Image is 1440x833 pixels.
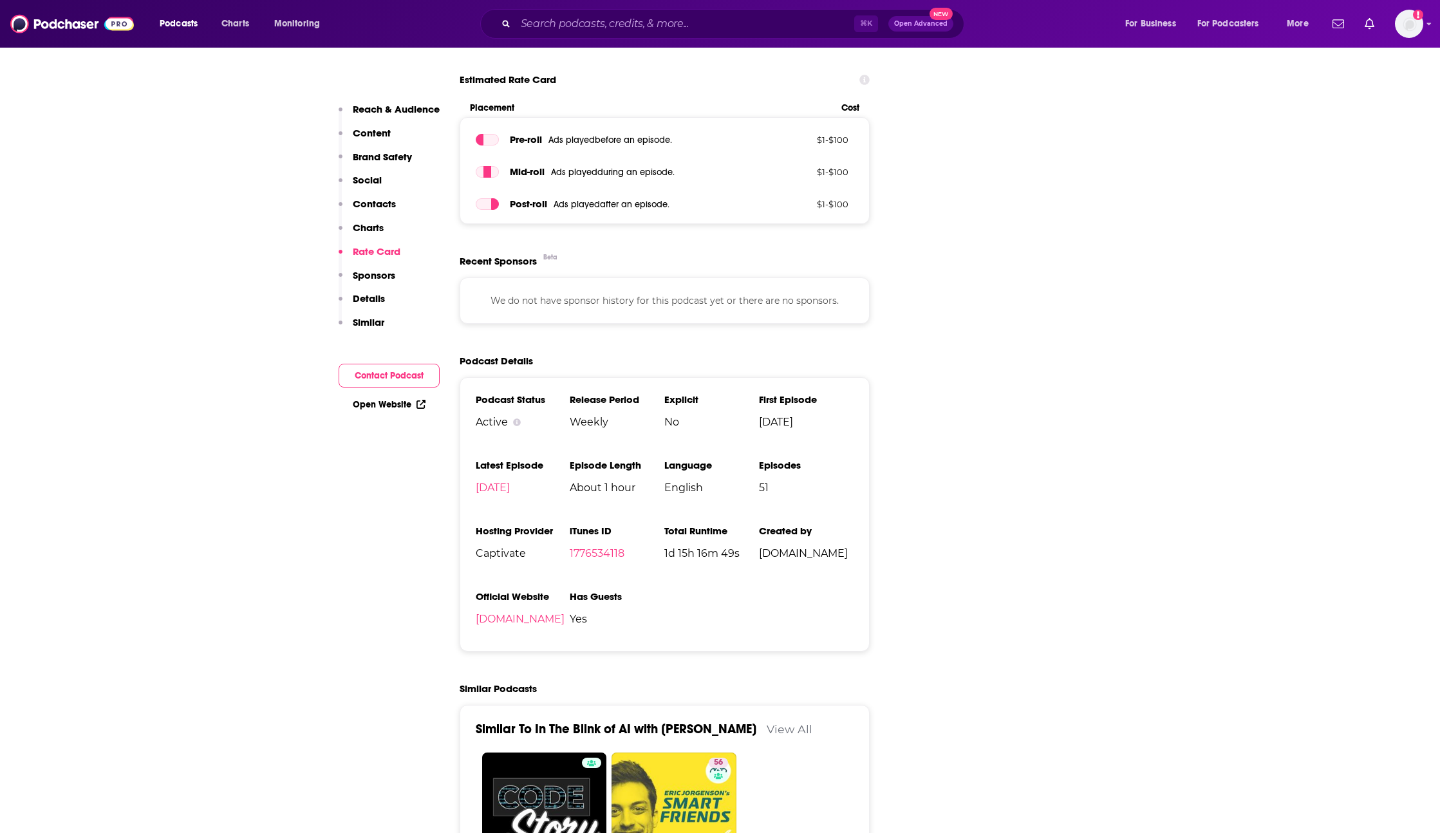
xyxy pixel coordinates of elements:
[570,613,664,625] span: Yes
[1189,14,1278,34] button: open menu
[543,253,557,261] div: Beta
[759,547,854,559] span: [DOMAIN_NAME]
[339,364,440,388] button: Contact Podcast
[213,14,257,34] a: Charts
[476,547,570,559] span: Captivate
[664,525,759,537] h3: Total Runtime
[1413,10,1423,20] svg: Add a profile image
[339,127,391,151] button: Content
[476,482,510,494] a: [DATE]
[841,102,859,113] span: Cost
[570,590,664,603] h3: Has Guests
[221,15,249,33] span: Charts
[759,459,854,471] h3: Episodes
[353,269,395,281] p: Sponsors
[1360,13,1379,35] a: Show notifications dropdown
[570,482,664,494] span: About 1 hour
[460,355,533,367] h2: Podcast Details
[570,459,664,471] h3: Episode Length
[664,482,759,494] span: English
[353,103,440,115] p: Reach & Audience
[1278,14,1325,34] button: open menu
[339,174,382,198] button: Social
[492,9,977,39] div: Search podcasts, credits, & more...
[339,245,400,269] button: Rate Card
[274,15,320,33] span: Monitoring
[714,756,723,769] span: 56
[353,399,425,410] a: Open Website
[570,393,664,406] h3: Release Period
[930,8,953,20] span: New
[339,151,412,174] button: Brand Safety
[548,135,672,145] span: Ads played before an episode .
[570,547,624,559] a: 1776534118
[353,127,391,139] p: Content
[765,199,848,209] p: $ 1 - $ 100
[759,416,854,428] span: [DATE]
[353,292,385,304] p: Details
[888,16,953,32] button: Open AdvancedNew
[476,416,570,428] div: Active
[476,294,854,308] p: We do not have sponsor history for this podcast yet or there are no sponsors.
[460,682,537,695] h2: Similar Podcasts
[460,255,537,267] span: Recent Sponsors
[10,12,134,36] img: Podchaser - Follow, Share and Rate Podcasts
[353,151,412,163] p: Brand Safety
[664,393,759,406] h3: Explicit
[476,525,570,537] h3: Hosting Provider
[767,722,812,736] a: View All
[570,525,664,537] h3: iTunes ID
[664,547,759,559] span: 1d 15h 16m 49s
[476,459,570,471] h3: Latest Episode
[664,416,759,428] span: No
[664,459,759,471] h3: Language
[570,416,664,428] span: Weekly
[265,14,337,34] button: open menu
[510,133,542,145] span: Pre -roll
[1125,15,1176,33] span: For Business
[353,245,400,257] p: Rate Card
[339,221,384,245] button: Charts
[1327,13,1349,35] a: Show notifications dropdown
[894,21,948,27] span: Open Advanced
[339,198,396,221] button: Contacts
[854,15,878,32] span: ⌘ K
[476,721,756,737] a: Similar To In The Blink of AI with [PERSON_NAME]
[151,14,214,34] button: open menu
[759,393,854,406] h3: First Episode
[353,316,384,328] p: Similar
[476,393,570,406] h3: Podcast Status
[516,14,854,34] input: Search podcasts, credits, & more...
[160,15,198,33] span: Podcasts
[476,590,570,603] h3: Official Website
[353,198,396,210] p: Contacts
[476,613,565,625] a: [DOMAIN_NAME]
[554,199,669,210] span: Ads played after an episode .
[709,758,728,768] a: 56
[765,135,848,145] p: $ 1 - $ 100
[1395,10,1423,38] button: Show profile menu
[1116,14,1192,34] button: open menu
[339,292,385,316] button: Details
[1287,15,1309,33] span: More
[551,167,675,178] span: Ads played during an episode .
[339,103,440,127] button: Reach & Audience
[1395,10,1423,38] span: Logged in as jhutchinson
[1395,10,1423,38] img: User Profile
[759,482,854,494] span: 51
[765,167,848,177] p: $ 1 - $ 100
[510,165,545,178] span: Mid -roll
[339,316,384,340] button: Similar
[460,68,556,92] span: Estimated Rate Card
[353,221,384,234] p: Charts
[1197,15,1259,33] span: For Podcasters
[510,198,547,210] span: Post -roll
[353,174,382,186] p: Social
[339,269,395,293] button: Sponsors
[759,525,854,537] h3: Created by
[470,102,831,113] span: Placement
